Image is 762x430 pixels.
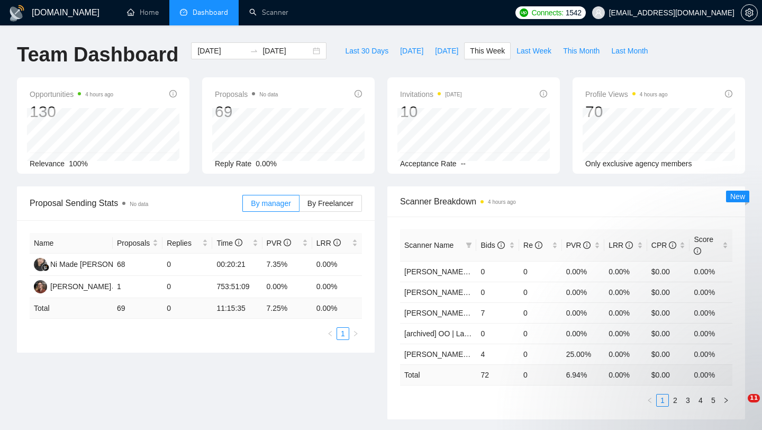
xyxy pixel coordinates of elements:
span: info-circle [284,239,291,246]
button: Last Month [605,42,654,59]
span: No data [259,92,278,97]
a: [PERSON_NAME] | SEO | AA [404,350,502,359]
th: Name [30,233,113,254]
img: upwork-logo.png [520,8,528,17]
span: to [250,47,258,55]
td: 0.00% [312,276,362,298]
img: NM [34,258,47,271]
div: 69 [215,102,278,122]
li: 1 [337,327,349,340]
span: Opportunities [30,88,113,101]
a: 1 [337,328,349,339]
span: 100% [69,159,88,168]
span: filter [464,237,474,253]
span: Re [523,241,542,249]
td: 68 [113,254,162,276]
td: 0 [476,323,519,344]
span: info-circle [497,241,505,249]
button: setting [741,4,758,21]
span: By manager [251,199,291,208]
a: [archived] OO | Laravel | Taras | Top filters [404,329,542,338]
button: This Week [464,42,511,59]
button: This Month [557,42,605,59]
th: Replies [162,233,212,254]
span: setting [741,8,757,17]
li: Previous Page [324,327,337,340]
td: 0 [519,302,562,323]
span: info-circle [725,90,732,97]
button: Last Week [511,42,557,59]
td: 69 [113,298,162,319]
button: left [324,327,337,340]
td: 72 [476,364,519,385]
time: [DATE] [445,92,461,97]
td: 0 [162,254,212,276]
button: [DATE] [429,42,464,59]
td: Total [30,298,113,319]
span: Relevance [30,159,65,168]
td: 4 [476,344,519,364]
span: LRR [316,239,341,247]
span: info-circle [333,239,341,246]
span: This Month [563,45,600,57]
span: dashboard [180,8,187,16]
td: 0 [476,282,519,302]
a: [PERSON_NAME] | gCopy | KS [404,267,509,276]
time: 4 hours ago [488,199,516,205]
span: PVR [267,239,292,247]
time: 4 hours ago [85,92,113,97]
button: right [349,327,362,340]
td: 0 [162,298,212,319]
td: 0 [519,261,562,282]
span: Last 30 Days [345,45,388,57]
span: Proposal Sending Stats [30,196,242,210]
span: Acceptance Rate [400,159,457,168]
span: user [595,9,602,16]
span: Only exclusive agency members [585,159,692,168]
span: Connects: [531,7,563,19]
th: Proposals [113,233,162,254]
td: 11:15:35 [212,298,262,319]
span: filter [466,242,472,248]
a: NMNi Made [PERSON_NAME] [34,259,141,268]
span: [DATE] [435,45,458,57]
td: 0 [519,282,562,302]
div: 130 [30,102,113,122]
a: searchScanner [249,8,288,17]
span: 11 [748,394,760,402]
span: Reply Rate [215,159,251,168]
span: info-circle [540,90,547,97]
td: 0 [519,323,562,344]
td: 0 [519,364,562,385]
div: 10 [400,102,462,122]
td: 0.00 % [312,298,362,319]
td: 0.00% [262,276,312,298]
span: Proposals [215,88,278,101]
button: Last 30 Days [339,42,394,59]
a: homeHome [127,8,159,17]
a: [PERSON_NAME] | Laravel | KS [404,309,512,317]
td: 0 [162,276,212,298]
td: 753:51:09 [212,276,262,298]
span: right [352,330,359,337]
li: Previous Page [643,394,656,407]
td: 1 [113,276,162,298]
div: Ni Made [PERSON_NAME] [50,258,141,270]
a: MS[PERSON_NAME] [34,282,111,290]
span: info-circle [169,90,177,97]
span: info-circle [235,239,242,246]
span: Proposals [117,237,150,249]
time: 4 hours ago [640,92,668,97]
td: 7 [476,302,519,323]
td: Total [400,364,476,385]
span: No data [130,201,148,207]
td: 7.35% [262,254,312,276]
span: 1542 [566,7,582,19]
span: Invitations [400,88,462,101]
span: This Week [470,45,505,57]
span: Dashboard [193,8,228,17]
button: [DATE] [394,42,429,59]
img: logo [8,5,25,22]
li: Next Page [349,327,362,340]
input: Start date [197,45,246,57]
